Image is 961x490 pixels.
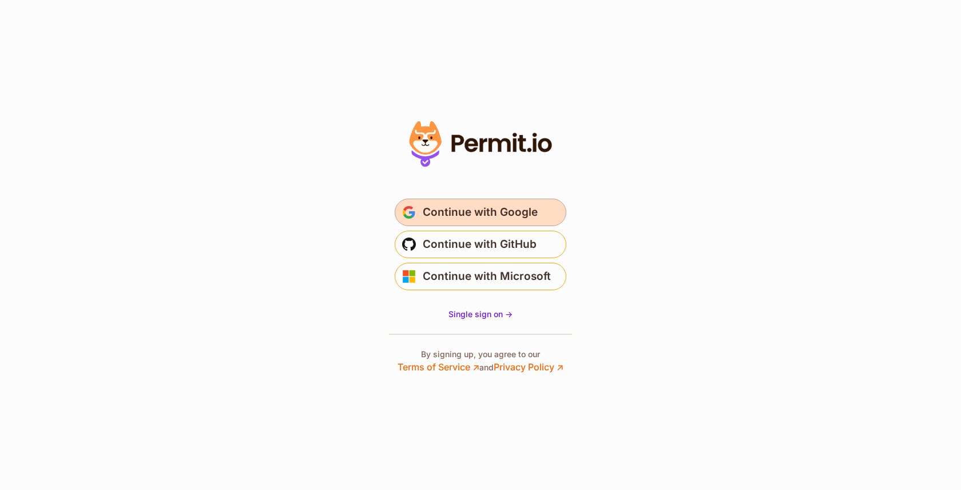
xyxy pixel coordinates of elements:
a: Terms of Service ↗ [398,361,479,373]
span: Continue with GitHub [423,235,537,254]
button: Continue with Google [395,199,566,226]
button: Continue with GitHub [395,231,566,258]
p: By signing up, you agree to our and [398,349,563,374]
a: Single sign on -> [448,309,513,320]
button: Continue with Microsoft [395,263,566,290]
span: Single sign on -> [448,309,513,319]
span: Continue with Microsoft [423,267,551,286]
span: Continue with Google [423,203,538,222]
a: Privacy Policy ↗ [494,361,563,373]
